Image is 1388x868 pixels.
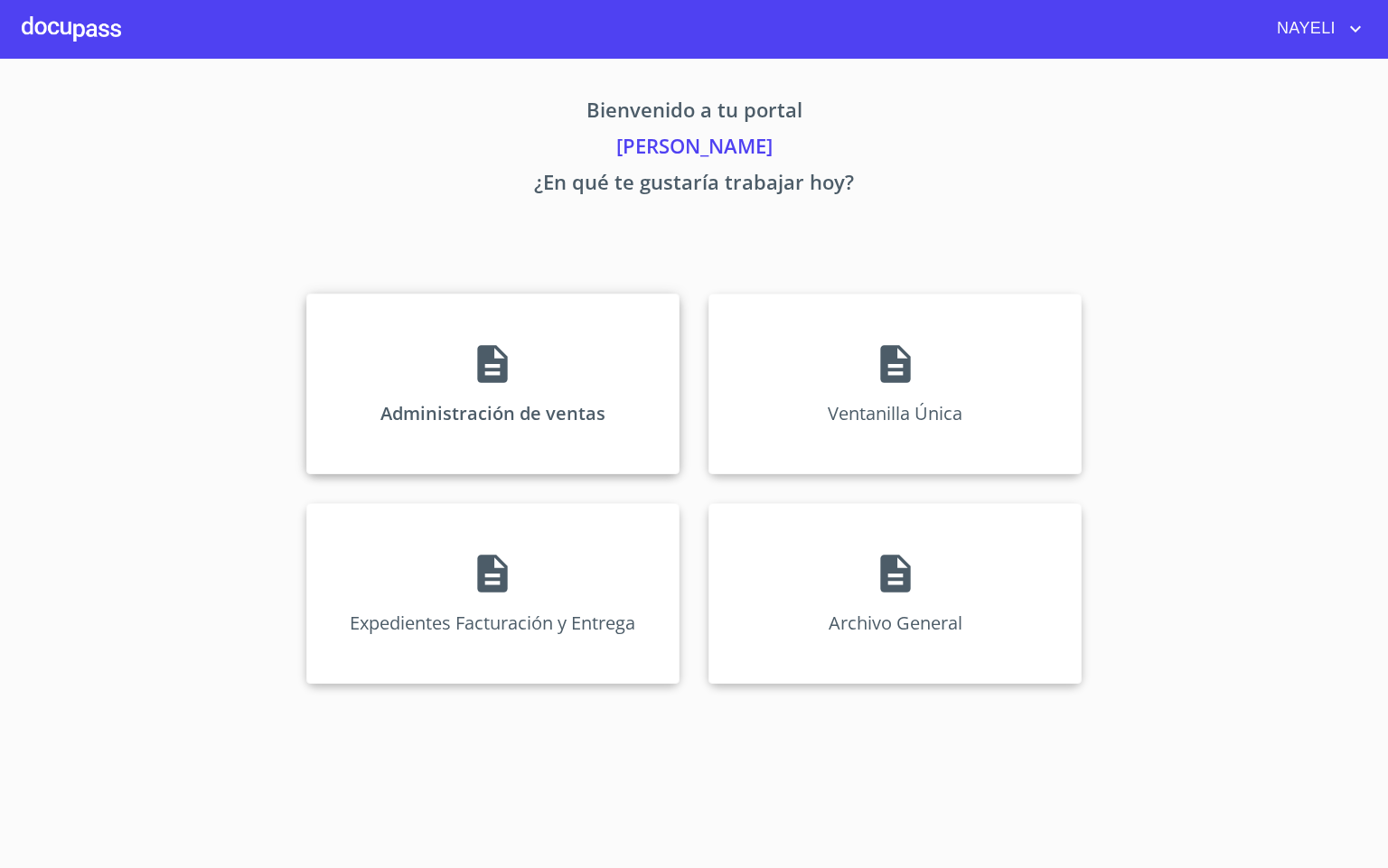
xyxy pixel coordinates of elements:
[829,611,962,635] p: Archivo General
[1263,14,1345,43] span: NAYELI
[137,131,1251,167] p: [PERSON_NAME]
[1263,14,1366,43] button: account of current user
[137,167,1251,203] p: ¿En qué te gustaría trabajar hoy?
[350,611,635,635] p: Expedientes Facturación y Entrega
[137,95,1251,131] p: Bienvenido a tu portal
[380,401,605,425] p: Administración de ventas
[828,401,962,425] p: Ventanilla Única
